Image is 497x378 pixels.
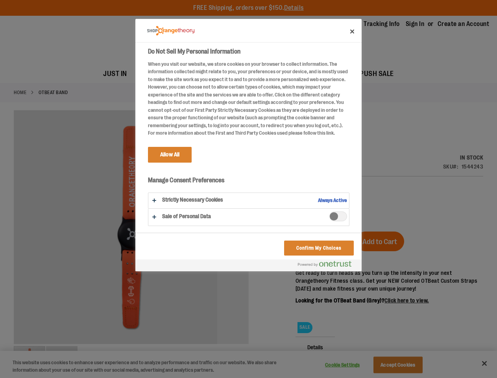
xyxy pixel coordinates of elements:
[298,261,351,267] img: Powered by OneTrust Opens in a new Tab
[298,261,358,271] a: Powered by OneTrust Opens in a new Tab
[284,241,354,256] button: Confirm My Choices
[148,176,349,189] h3: Manage Consent Preferences
[329,211,347,221] span: Sale of Personal Data
[344,23,361,40] button: Close
[147,23,194,39] div: Company Logo
[148,47,349,56] h2: Do Not Sell My Personal Information
[148,147,192,163] button: Allow All
[147,26,194,36] img: Company Logo
[135,19,362,271] div: Do Not Sell My Personal Information
[148,60,349,137] div: When you visit our website, we store cookies on your browser to collect information. The informat...
[135,19,362,271] div: Preference center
